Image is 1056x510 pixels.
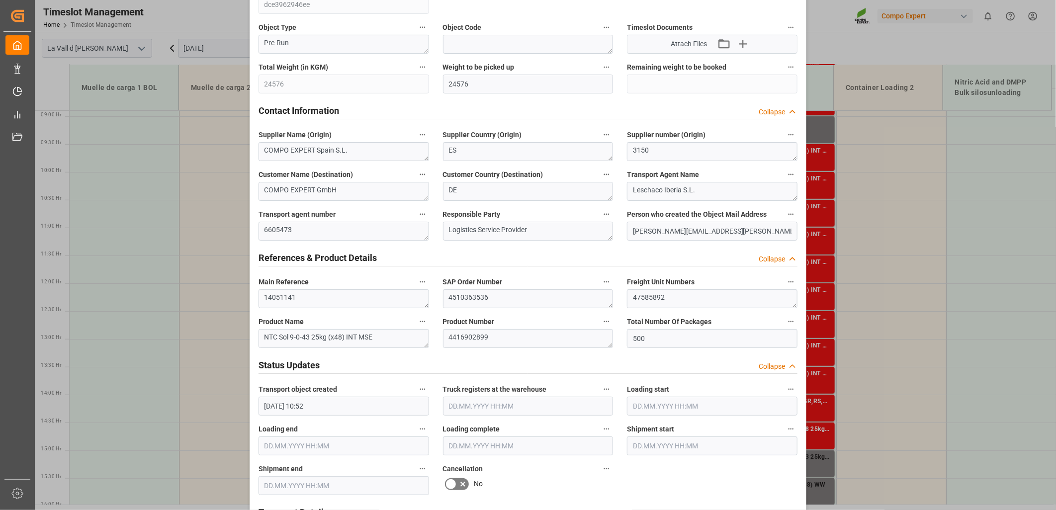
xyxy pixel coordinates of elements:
h2: Status Updates [259,358,320,372]
button: Remaining weight to be booked [785,61,797,74]
span: Person who created the Object Mail Address [627,209,767,220]
span: Product Name [259,317,304,327]
button: Loading start [785,383,797,396]
span: Loading complete [443,424,500,434]
span: Loading end [259,424,298,434]
button: Shipment end [416,462,429,475]
button: SAP Order Number [600,275,613,288]
span: Shipment end [259,464,303,474]
span: Shipment start [627,424,674,434]
button: Main Reference [416,275,429,288]
button: Transport Agent Name [785,168,797,181]
span: Transport Agent Name [627,170,699,180]
span: Object Code [443,22,482,33]
textarea: DE [443,182,614,201]
textarea: 4510363536 [443,289,614,308]
textarea: 3150 [627,142,797,161]
span: Main Reference [259,277,309,287]
button: Product Number [600,315,613,328]
input: DD.MM.YYYY HH:MM [259,436,429,455]
button: Freight Unit Numbers [785,275,797,288]
textarea: 14051141 [259,289,429,308]
span: Truck registers at the warehouse [443,384,547,395]
textarea: NTC Sol 9-0-43 25kg (x48) INT MSE [259,329,429,348]
span: Weight to be picked up [443,62,515,73]
button: Responsible Party [600,208,613,221]
button: Transport agent number [416,208,429,221]
span: Supplier Country (Origin) [443,130,522,140]
div: Collapse [759,107,785,117]
input: DD.MM.YYYY HH:MM [443,397,614,416]
span: Object Type [259,22,296,33]
textarea: COMPO EXPERT GmbH [259,182,429,201]
span: SAP Order Number [443,277,503,287]
span: Total Number Of Packages [627,317,711,327]
button: Supplier number (Origin) [785,128,797,141]
button: Person who created the Object Mail Address [785,208,797,221]
span: Supplier number (Origin) [627,130,705,140]
button: Timeslot Documents [785,21,797,34]
button: Supplier Name (Origin) [416,128,429,141]
span: Product Number [443,317,495,327]
span: Customer Name (Destination) [259,170,353,180]
button: Object Type [416,21,429,34]
button: Shipment start [785,423,797,435]
input: DD.MM.YYYY HH:MM [627,397,797,416]
button: Loading complete [600,423,613,435]
span: Freight Unit Numbers [627,277,695,287]
textarea: 4416902899 [443,329,614,348]
h2: Contact Information [259,104,339,117]
div: Collapse [759,361,785,372]
button: Total Number Of Packages [785,315,797,328]
span: Attach Files [671,39,707,49]
button: Loading end [416,423,429,435]
button: Customer Name (Destination) [416,168,429,181]
button: Truck registers at the warehouse [600,383,613,396]
button: Supplier Country (Origin) [600,128,613,141]
span: Remaining weight to be booked [627,62,726,73]
button: Total Weight (in KGM) [416,61,429,74]
input: DD.MM.YYYY HH:MM [259,397,429,416]
h2: References & Product Details [259,251,377,264]
span: Loading start [627,384,669,395]
input: DD.MM.YYYY HH:MM [443,436,614,455]
button: Cancellation [600,462,613,475]
input: DD.MM.YYYY HH:MM [259,476,429,495]
textarea: Leschaco Iberia S.L. [627,182,797,201]
button: Customer Country (Destination) [600,168,613,181]
textarea: Pre-Run [259,35,429,54]
span: Customer Country (Destination) [443,170,543,180]
button: Object Code [600,21,613,34]
span: Responsible Party [443,209,501,220]
span: Transport agent number [259,209,336,220]
button: Product Name [416,315,429,328]
textarea: ES [443,142,614,161]
span: Transport object created [259,384,337,395]
textarea: 6605473 [259,222,429,241]
textarea: 47585892 [627,289,797,308]
span: No [474,479,483,489]
textarea: Logistics Service Provider [443,222,614,241]
div: Collapse [759,254,785,264]
span: Supplier Name (Origin) [259,130,332,140]
span: Total Weight (in KGM) [259,62,328,73]
input: DD.MM.YYYY HH:MM [627,436,797,455]
button: Transport object created [416,383,429,396]
span: Timeslot Documents [627,22,693,33]
textarea: COMPO EXPERT Spain S.L. [259,142,429,161]
button: Weight to be picked up [600,61,613,74]
span: Cancellation [443,464,483,474]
